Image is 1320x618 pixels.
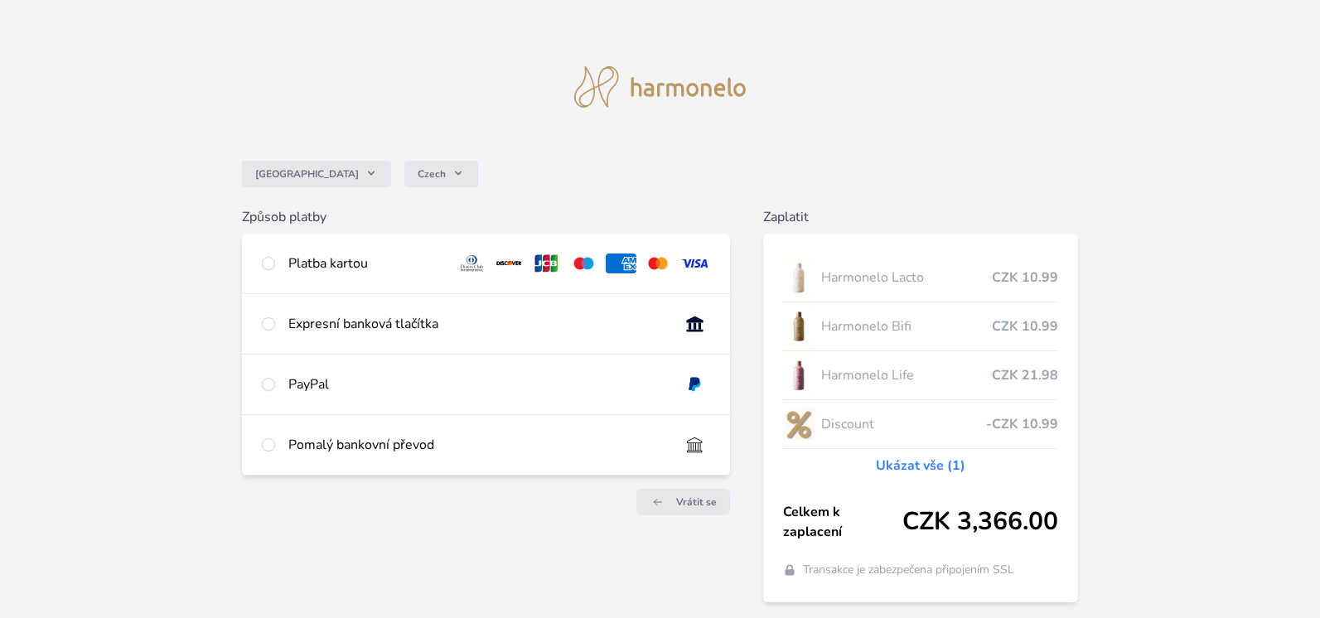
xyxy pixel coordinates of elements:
img: diners.svg [457,253,487,273]
div: Platba kartou [288,253,443,273]
img: discover.svg [494,253,525,273]
img: CLEAN_BIFI_se_stinem_x-lo.jpg [783,306,815,347]
img: logo.svg [574,66,747,108]
img: paypal.svg [679,374,710,394]
span: Vrátit se [676,495,717,509]
span: CZK 10.99 [992,316,1058,336]
div: Pomalý bankovní převod [288,435,666,455]
h6: Zaplatit [763,207,1077,227]
img: CLEAN_LIFE_se_stinem_x-lo.jpg [783,355,815,396]
img: jcb.svg [531,253,562,273]
div: Expresní banková tlačítka [288,314,666,334]
button: Czech [404,161,478,187]
span: CZK 3,366.00 [902,507,1058,537]
img: visa.svg [679,253,710,273]
span: [GEOGRAPHIC_DATA] [255,167,359,181]
img: CLEAN_LACTO_se_stinem_x-hi-lo.jpg [783,257,815,298]
button: [GEOGRAPHIC_DATA] [242,161,391,187]
img: maestro.svg [568,253,599,273]
span: CZK 21.98 [992,365,1058,385]
div: PayPal [288,374,666,394]
img: bankTransfer_IBAN.svg [679,435,710,455]
h6: Způsob platby [242,207,730,227]
span: Discount [821,414,986,434]
span: CZK 10.99 [992,268,1058,287]
a: Ukázat vše (1) [876,456,965,476]
span: Harmonelo Lacto [821,268,992,287]
span: Harmonelo Life [821,365,992,385]
a: Vrátit se [636,489,730,515]
span: -CZK 10.99 [986,414,1058,434]
img: amex.svg [606,253,636,273]
span: Celkem k zaplacení [783,502,902,542]
span: Transakce je zabezpečena připojením SSL [803,562,1014,578]
img: mc.svg [643,253,674,273]
span: Czech [418,167,446,181]
img: discount-lo.png [783,403,815,445]
img: onlineBanking_CZ.svg [679,314,710,334]
span: Harmonelo Bifi [821,316,992,336]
